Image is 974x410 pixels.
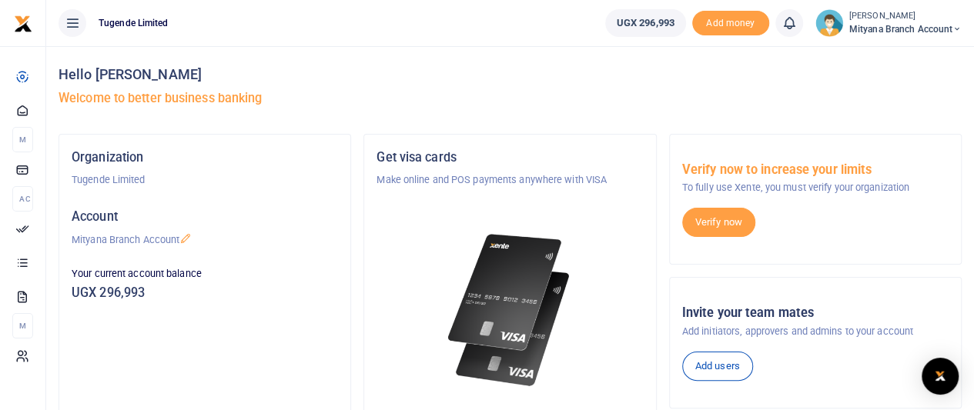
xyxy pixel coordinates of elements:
[377,172,643,188] p: Make online and POS payments anywhere with VISA
[72,209,338,225] h5: Account
[92,16,175,30] span: Tugende Limited
[72,150,338,165] h5: Organization
[682,324,949,339] p: Add initiators, approvers and admins to your account
[849,10,962,23] small: [PERSON_NAME]
[14,17,32,28] a: logo-small logo-large logo-large
[377,150,643,165] h5: Get visa cards
[59,66,962,83] h4: Hello [PERSON_NAME]
[72,285,338,301] h5: UGX 296,993
[12,127,33,152] li: M
[682,208,755,237] a: Verify now
[692,11,769,36] li: Toup your wallet
[682,305,949,321] h5: Invite your team mates
[922,358,959,395] div: Open Intercom Messenger
[72,266,338,282] p: Your current account balance
[682,180,949,195] p: To fully use Xente, you must verify your organization
[12,186,33,212] li: Ac
[443,225,577,396] img: xente-_physical_cards.png
[692,16,769,28] a: Add money
[692,11,769,36] span: Add money
[605,9,686,37] a: UGX 296,993
[682,162,949,178] h5: Verify now to increase your limits
[682,352,753,381] a: Add users
[849,22,962,36] span: Mityana Branch Account
[617,15,674,31] span: UGX 296,993
[72,172,338,188] p: Tugende Limited
[599,9,692,37] li: Wallet ballance
[14,15,32,33] img: logo-small
[72,232,338,248] p: Mityana Branch Account
[815,9,843,37] img: profile-user
[59,91,962,106] h5: Welcome to better business banking
[12,313,33,338] li: M
[815,9,962,37] a: profile-user [PERSON_NAME] Mityana Branch Account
